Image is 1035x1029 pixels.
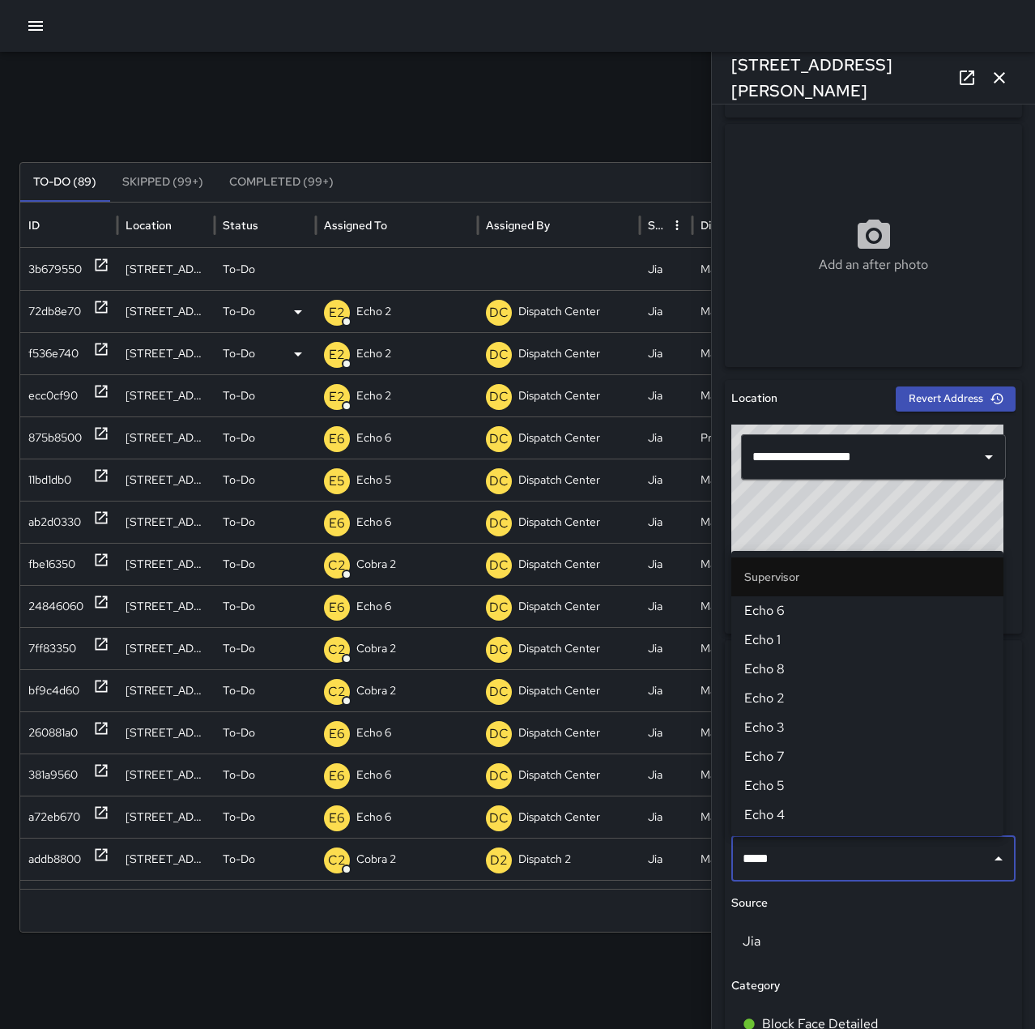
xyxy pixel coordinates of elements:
p: Dispatch Center [518,670,600,711]
p: Dispatch Center [518,459,600,501]
button: Completed (99+) [216,163,347,202]
div: Maintenance [692,669,794,711]
p: Echo 6 [356,754,391,796]
p: Dispatch Center [518,544,600,585]
div: 59 Grand Avenue [117,332,215,374]
p: Dispatch Center [518,502,600,543]
span: Echo 4 [744,805,990,825]
span: Echo 7 [744,747,990,766]
p: E5 [329,472,345,491]
div: 493 10th Street [117,374,215,416]
div: 24846060 [28,586,83,627]
p: Echo 2 [356,333,391,374]
div: Maintenance [692,459,794,501]
div: 400 23rd Street [117,838,215,880]
div: Source [648,218,664,233]
p: To-Do [223,333,255,374]
div: Jia [640,669,692,711]
div: Jia [640,374,692,416]
div: Maintenance [692,754,794,796]
span: Echo 6 [744,601,990,621]
p: To-Do [223,291,255,332]
p: Cobra 2 [356,544,396,585]
div: 1200 Clay Street [117,543,215,585]
p: DC [489,724,509,744]
div: Jia [640,332,692,374]
div: Status [223,218,258,233]
p: To-Do [223,628,255,669]
div: 7ff83350 [28,628,76,669]
div: a72eb670 [28,796,80,838]
span: Echo 1 [744,630,990,650]
div: 372 24th Street [117,669,215,711]
p: Echo 6 [356,502,391,543]
p: DC [489,556,509,575]
p: Cobra 2 [356,628,396,669]
p: DC [489,682,509,702]
div: 11bd1db0 [28,459,71,501]
p: E6 [329,514,345,533]
button: Source column menu [666,214,688,237]
div: 2295 Broadway [117,627,215,669]
div: Maintenance [692,711,794,754]
p: E6 [329,809,345,828]
div: Location [126,218,172,233]
p: DC [489,598,509,617]
div: Maintenance [692,290,794,332]
p: Echo 6 [356,796,391,838]
p: To-Do [223,839,255,880]
div: Maintenance [692,585,794,627]
div: 285 23rd Street [117,290,215,332]
div: 72db8e70 [28,291,81,332]
p: Echo 5 [356,459,391,501]
div: 2264 Webster Street [117,585,215,627]
div: Jia [640,796,692,838]
span: Echo 8 [744,660,990,679]
p: Dispatch Center [518,628,600,669]
div: Maintenance [692,374,794,416]
div: ecc0cf90 [28,375,78,416]
p: DC [489,429,509,449]
p: Dispatch Center [518,796,600,838]
div: Jia [640,627,692,669]
p: E2 [329,345,345,365]
div: Jia [640,543,692,585]
div: Jia [640,290,692,332]
p: Cobra 2 [356,670,396,711]
p: To-Do [223,586,255,627]
div: 2305 Webster Street [117,754,215,796]
p: E6 [329,598,345,617]
div: addb8800 [28,839,81,880]
div: 415 Thomas L. Berkley Way [117,796,215,838]
p: DC [489,514,509,533]
p: Dispatch Center [518,586,600,627]
p: Dispatch Center [518,375,600,416]
p: Echo 6 [356,586,391,627]
p: To-Do [223,754,255,796]
div: Maintenance [692,838,794,880]
p: Dispatch 2 [518,839,571,880]
p: E6 [329,724,345,744]
div: 3b679550 [28,249,82,290]
div: Maintenance [692,543,794,585]
div: 372 24th Street [117,416,215,459]
div: Jia [640,501,692,543]
p: DC [489,809,509,828]
div: Division [701,218,740,233]
p: DC [489,640,509,660]
div: fbe16350 [28,544,75,585]
p: To-Do [223,417,255,459]
p: Echo 2 [356,375,391,416]
p: C2 [328,640,346,660]
p: C2 [328,682,346,702]
div: ID [28,218,40,233]
div: 1800 Harrison Street [117,248,215,290]
div: Maintenance [692,501,794,543]
div: 300 Frank H. Ogawa Plaza [117,459,215,501]
p: Dispatch Center [518,291,600,332]
div: Maintenance [692,332,794,374]
div: bf9c4d60 [28,670,79,711]
p: To-Do [223,796,255,838]
div: Maintenance [692,248,794,290]
div: Jia [640,711,692,754]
